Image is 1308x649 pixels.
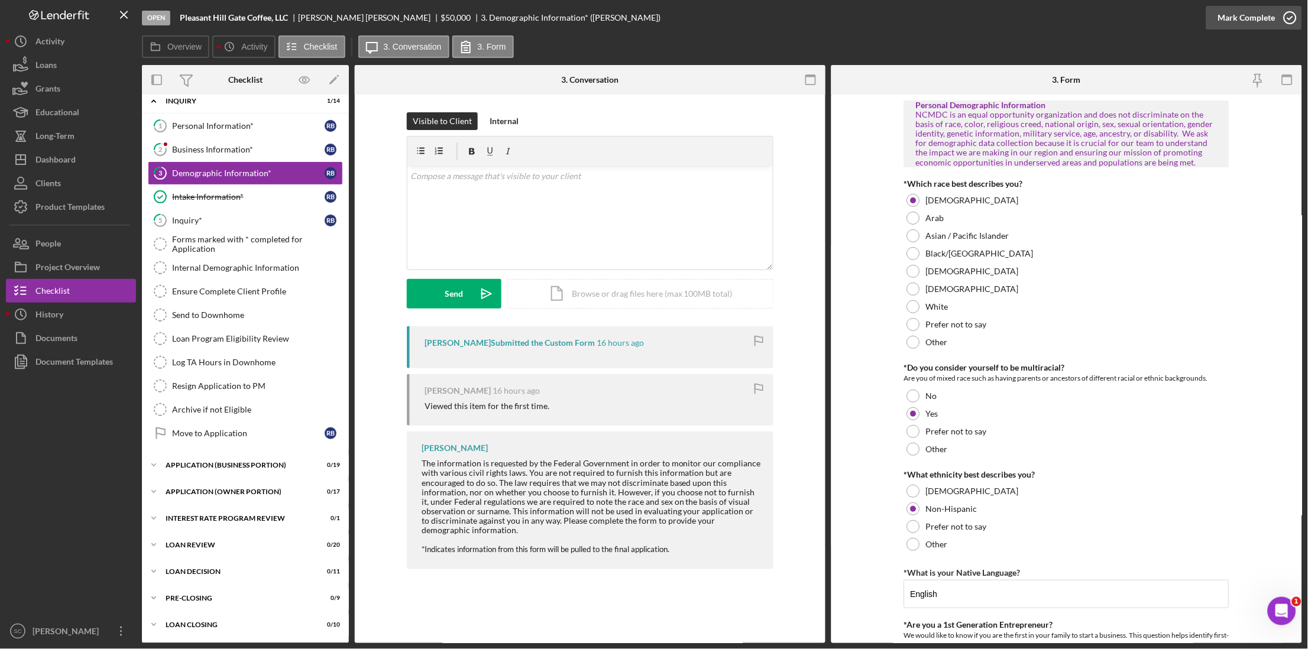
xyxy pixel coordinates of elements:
div: Loans [35,53,57,80]
div: 0 / 20 [319,541,340,549]
a: History [6,303,136,326]
label: Other [926,338,948,347]
div: Long-Term [35,124,75,151]
div: APPLICATION (BUSINESS PORTION) [166,462,310,469]
button: Checklist [6,279,136,303]
div: Forms marked with * completed for Application [172,235,342,254]
a: Move to ApplicationRB [148,421,343,445]
div: Personal Information* [172,121,325,131]
span: $50,000 [441,12,471,22]
button: Mark Complete [1206,6,1302,30]
button: SC[PERSON_NAME] [6,619,136,643]
button: 3. Conversation [358,35,449,58]
button: Grants [6,77,136,100]
label: 3. Conversation [384,42,442,51]
label: Other [926,444,948,454]
div: Log TA Hours in Downhome [172,358,342,367]
button: Document Templates [6,350,136,374]
div: R B [325,191,336,203]
div: R B [325,167,336,179]
button: Project Overview [6,255,136,279]
a: 1Personal Information*RB [148,114,343,138]
div: *Are you a 1st Generation Entrepreneur? [904,620,1229,629]
text: SC [14,628,21,635]
button: People [6,232,136,255]
label: *What is your Native Language? [904,567,1021,577]
div: [PERSON_NAME] [422,443,488,453]
div: Send [445,279,464,309]
div: 0 / 1 [319,515,340,522]
button: Internal [484,112,525,130]
div: Viewed this item for the first time. [425,401,549,411]
a: Loan Program Eligibility Review [148,327,343,351]
label: Prefer not to say [926,522,987,531]
button: 3. Form [452,35,514,58]
div: Loan Program Eligibility Review [172,334,342,343]
div: Document Templates [35,350,113,377]
label: White [926,302,948,311]
div: R B [325,120,336,132]
b: Pleasant Hill Gate Coffee, LLC [180,13,288,22]
a: Loans [6,53,136,77]
div: Open [142,11,170,25]
div: 0 / 10 [319,621,340,628]
a: Forms marked with * completed for Application [148,232,343,256]
div: Move to Application [172,429,325,438]
label: Activity [241,42,267,51]
tspan: 2 [158,145,162,153]
button: Dashboard [6,148,136,171]
label: Overview [167,42,202,51]
label: [DEMOGRAPHIC_DATA] [926,267,1019,276]
div: *Do you consider yourself to be multiracial? [904,363,1229,372]
a: Documents [6,326,136,350]
div: Interest Rate Program Review [166,515,310,522]
div: 1 / 14 [319,98,340,105]
button: Checklist [279,35,345,58]
div: Checklist [228,75,263,85]
div: LOAN DECISION [166,568,310,575]
div: The information is requested by the Federal Government in order to monitor our compliance with va... [422,459,762,535]
a: Product Templates [6,195,136,219]
div: R B [325,215,336,226]
label: Arab [926,213,944,223]
div: Clients [35,171,61,198]
button: Activity [6,30,136,53]
label: Prefer not to say [926,427,987,436]
div: *Which race best describes you? [904,179,1229,189]
div: Inquiry* [172,216,325,225]
a: Intake Information*RB [148,185,343,209]
div: Project Overview [35,255,100,282]
div: R B [325,427,336,439]
div: LOAN CLOSING [166,621,310,628]
div: INQUIRY [166,98,310,105]
div: Personal Demographic Information [916,100,1218,110]
button: Clients [6,171,136,195]
button: Activity [212,35,275,58]
div: Documents [35,326,77,353]
div: 3. Conversation [561,75,619,85]
time: 2025-09-23 21:00 [597,338,644,348]
div: 0 / 19 [319,462,340,469]
div: Resign Application to PM [172,381,342,391]
button: Educational [6,100,136,124]
div: LOAN REVIEW [166,541,310,549]
a: Log TA Hours in Downhome [148,351,343,374]
div: Demographic Information* [172,168,325,178]
div: [PERSON_NAME] [PERSON_NAME] [298,13,441,22]
div: Grants [35,77,60,103]
div: Internal Demographic Information [172,263,342,272]
div: Visible to Client [413,112,472,130]
a: Archive if not Eligible [148,398,343,421]
div: Dashboard [35,148,76,174]
label: Other [926,540,948,549]
label: No [926,391,937,401]
button: Long-Term [6,124,136,148]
